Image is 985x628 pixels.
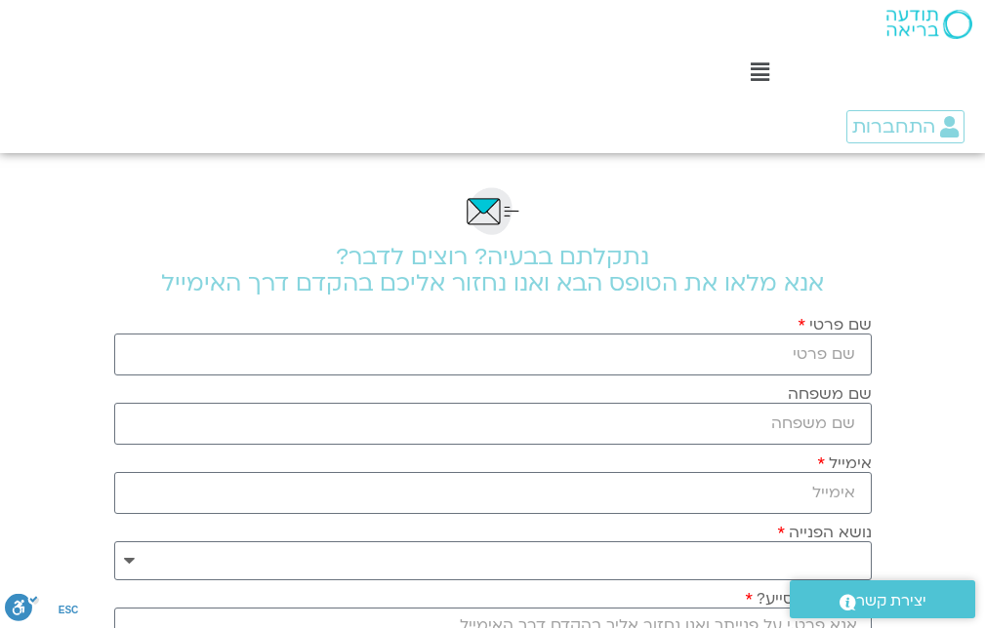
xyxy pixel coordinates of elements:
[798,316,872,334] label: שם פרטי
[856,588,926,614] span: יצירת קשר
[852,116,935,137] span: התחברות
[817,454,872,472] label: אימייל
[745,590,872,608] label: כיצד נוכל לסייע?
[114,334,872,375] input: שם פרטי
[846,110,964,143] a: התחברות
[777,524,872,541] label: נושא הפנייה
[790,580,975,618] a: יצירת קשר
[114,244,872,296] h2: נתקלתם בבעיה? רוצים לדבר? אנא מלאו את הטופס הבא ואנו נחזור אליכם בהקדם דרך האימייל
[886,10,972,39] img: תודעה בריאה
[114,403,872,445] input: שם משפחה
[114,472,872,514] input: אימייל
[788,385,872,403] label: שם משפחה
